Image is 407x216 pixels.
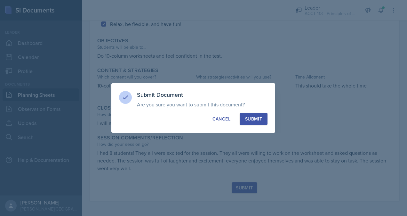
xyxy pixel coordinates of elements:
div: Submit [245,116,262,122]
p: Are you sure you want to submit this document? [137,101,267,108]
button: Submit [240,113,267,125]
h3: Submit Document [137,91,267,99]
button: Cancel [207,113,236,125]
div: Cancel [212,116,230,122]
